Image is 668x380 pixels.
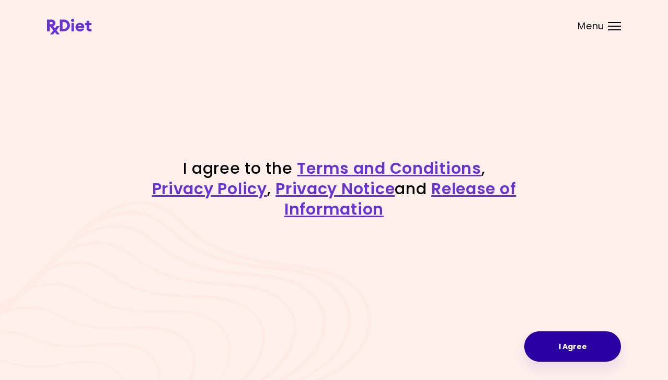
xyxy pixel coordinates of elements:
[47,19,91,35] img: RxDiet
[151,158,517,219] h1: I agree to the , , and
[297,157,481,180] a: Terms and Conditions
[152,177,267,200] a: Privacy Policy
[524,331,621,362] button: I Agree
[275,177,395,200] a: Privacy Notice
[284,177,516,220] a: Release of Information
[578,21,604,31] span: Menu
